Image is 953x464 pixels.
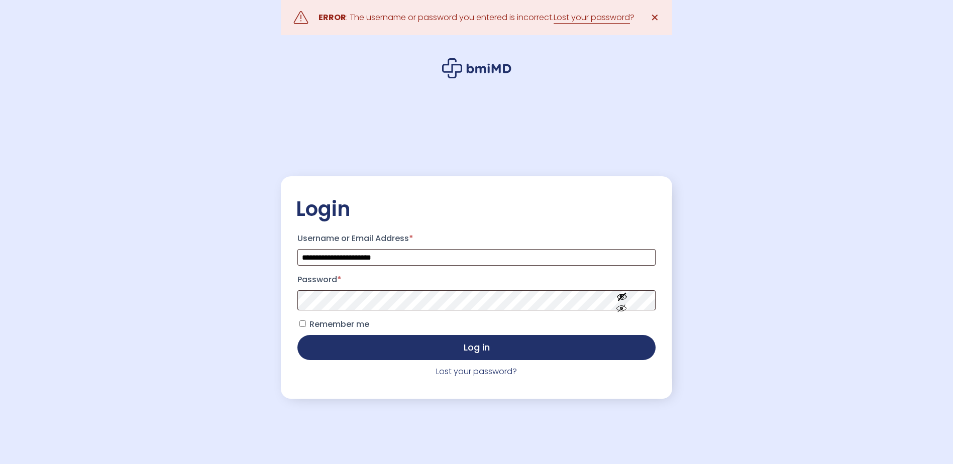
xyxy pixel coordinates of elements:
span: ✕ [651,11,659,25]
button: Log in [297,335,656,360]
label: Username or Email Address [297,230,656,247]
strong: ERROR [319,12,346,23]
input: Remember me [299,320,306,327]
h2: Login [296,196,657,221]
span: Remember me [309,318,369,330]
a: ✕ [645,8,665,28]
div: : The username or password you entered is incorrect. ? [319,11,634,25]
button: Show password [594,283,650,318]
label: Password [297,272,656,288]
a: Lost your password? [436,366,517,377]
a: Lost your password [554,12,630,24]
